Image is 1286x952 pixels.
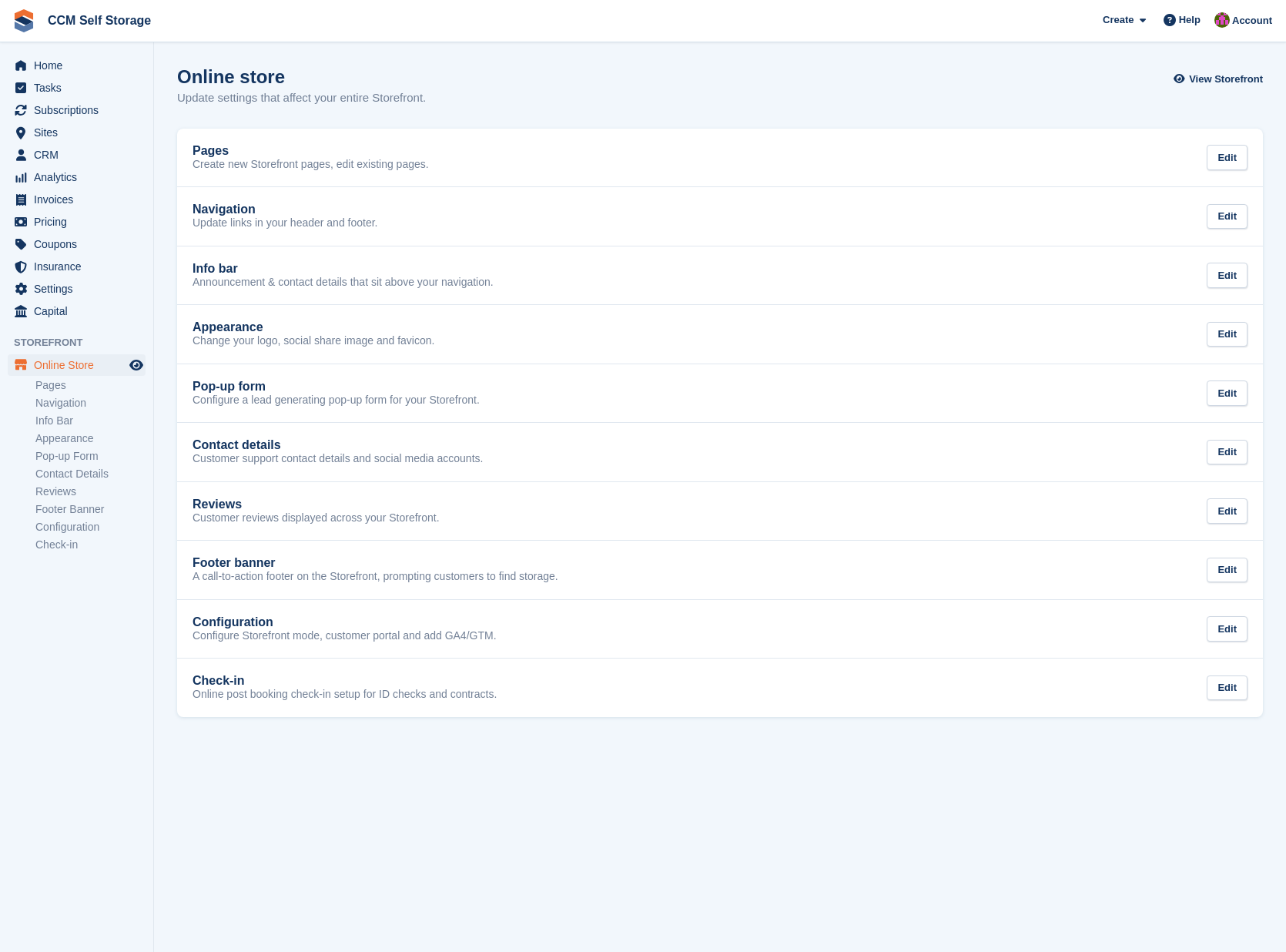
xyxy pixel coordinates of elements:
p: Configure Storefront mode, customer portal and add GA4/GTM. [193,629,497,643]
img: stora-icon-8386f47178a22dfd0bd8f6a31ec36ba5ce8667c1dd55bd0f319d3a0aa187defe.svg [12,9,35,32]
a: Pages [35,378,146,393]
a: Footer banner A call-to-action footer on the Storefront, prompting customers to find storage. Edit [177,541,1263,599]
img: Tracy St Clair [1214,12,1230,28]
div: Edit [1207,322,1247,347]
span: Subscriptions [34,99,126,121]
a: menu [8,233,146,255]
a: menu [8,77,146,99]
h2: Contact details [193,438,281,452]
a: Pop-up Form [35,449,146,464]
a: menu [8,300,146,322]
p: Update links in your header and footer. [193,216,378,230]
a: Appearance [35,431,146,446]
a: Pop-up form Configure a lead generating pop-up form for your Storefront. Edit [177,364,1263,423]
a: Pages Create new Storefront pages, edit existing pages. Edit [177,129,1263,187]
a: menu [8,278,146,300]
a: View Storefront [1177,66,1263,92]
h2: Appearance [193,320,263,334]
a: Check-in [35,538,146,552]
a: Navigation Update links in your header and footer. Edit [177,187,1263,246]
span: Invoices [34,189,126,210]
a: Configuration Configure Storefront mode, customer portal and add GA4/GTM. Edit [177,600,1263,659]
h1: Online store [177,66,426,87]
div: Edit [1207,440,1247,465]
span: CRM [34,144,126,166]
a: Reviews Customer reviews displayed across your Storefront. Edit [177,482,1263,541]
span: Pricing [34,211,126,233]
span: Settings [34,278,126,300]
span: Home [34,55,126,76]
a: menu [8,55,146,76]
p: Customer reviews displayed across your Storefront. [193,511,440,525]
p: Update settings that affect your entire Storefront. [177,89,426,107]
a: Contact Details [35,467,146,481]
span: Capital [34,300,126,322]
a: Contact details Customer support contact details and social media accounts. Edit [177,423,1263,481]
span: Storefront [14,335,153,350]
span: Create [1103,12,1134,28]
a: Navigation [35,396,146,411]
a: Preview store [127,356,146,374]
a: menu [8,122,146,143]
span: Online Store [34,354,126,376]
span: View Storefront [1189,72,1263,87]
a: menu [8,99,146,121]
a: Info bar Announcement & contact details that sit above your navigation. Edit [177,246,1263,305]
h2: Pop-up form [193,380,266,394]
span: Analytics [34,166,126,188]
a: Footer Banner [35,502,146,517]
h2: Info bar [193,262,238,276]
h2: Navigation [193,203,256,216]
h2: Footer banner [193,556,276,570]
a: menu [8,166,146,188]
a: Reviews [35,484,146,499]
a: menu [8,189,146,210]
span: Coupons [34,233,126,255]
span: Account [1232,13,1272,28]
p: Change your logo, social share image and favicon. [193,334,434,348]
div: Edit [1207,558,1247,583]
h2: Reviews [193,498,242,511]
div: Edit [1207,263,1247,288]
p: A call-to-action footer on the Storefront, prompting customers to find storage. [193,570,558,584]
div: Edit [1207,145,1247,170]
a: Check-in Online post booking check-in setup for ID checks and contracts. Edit [177,659,1263,717]
a: menu [8,211,146,233]
p: Customer support contact details and social media accounts. [193,452,483,466]
a: Appearance Change your logo, social share image and favicon. Edit [177,305,1263,364]
p: Online post booking check-in setup for ID checks and contracts. [193,688,497,702]
a: menu [8,354,146,376]
p: Create new Storefront pages, edit existing pages. [193,158,429,172]
a: menu [8,144,146,166]
div: Edit [1207,616,1247,642]
span: Insurance [34,256,126,277]
div: Edit [1207,498,1247,524]
p: Configure a lead generating pop-up form for your Storefront. [193,394,480,407]
h2: Pages [193,144,229,158]
h2: Configuration [193,615,273,629]
p: Announcement & contact details that sit above your navigation. [193,276,494,290]
span: Help [1179,12,1201,28]
span: Tasks [34,77,126,99]
a: Configuration [35,520,146,535]
a: Info Bar [35,414,146,428]
span: Sites [34,122,126,143]
div: Edit [1207,675,1247,701]
div: Edit [1207,204,1247,230]
a: menu [8,256,146,277]
div: Edit [1207,380,1247,406]
h2: Check-in [193,674,245,688]
a: CCM Self Storage [42,8,157,33]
